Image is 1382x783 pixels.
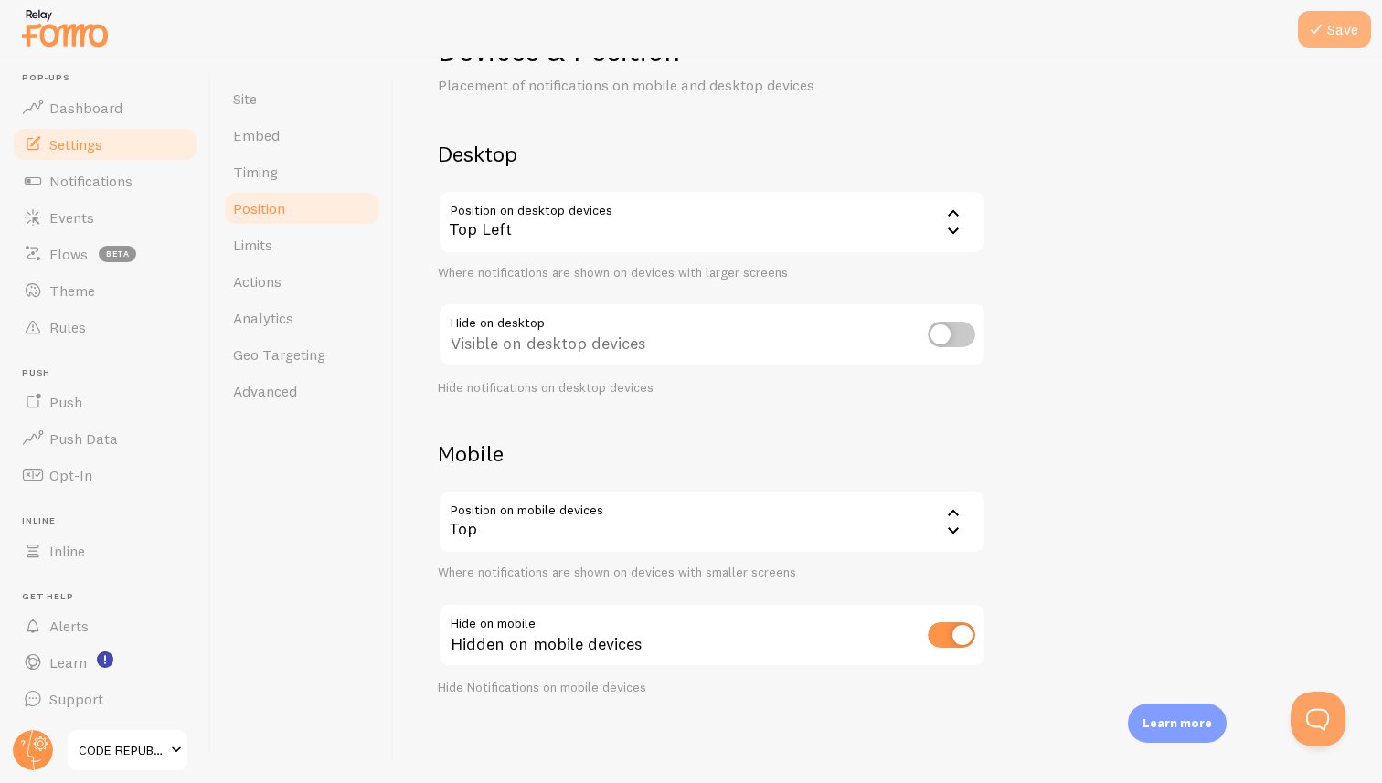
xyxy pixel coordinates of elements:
span: Push [22,367,199,379]
div: Top Left [438,190,986,254]
div: Hide Notifications on mobile devices [438,680,986,696]
a: Theme [11,272,199,309]
span: Alerts [49,617,89,635]
span: Learn [49,653,87,672]
span: Push [49,393,82,411]
a: Support [11,681,199,717]
a: Push Data [11,420,199,457]
span: Notifications [49,172,133,190]
a: Notifications [11,163,199,199]
a: Analytics [222,300,382,336]
span: Rules [49,318,86,336]
span: beta [99,246,136,262]
span: Advanced [233,382,297,400]
span: Embed [233,126,280,144]
a: Settings [11,126,199,163]
span: Push Data [49,429,118,448]
a: Timing [222,153,382,190]
a: Rules [11,309,199,345]
span: Limits [233,236,272,254]
span: Dashboard [49,99,122,117]
span: Opt-In [49,466,92,484]
a: Dashboard [11,90,199,126]
span: Timing [233,163,278,181]
a: Site [222,80,382,117]
iframe: Help Scout Beacon - Open [1291,692,1345,746]
span: Inline [49,542,85,560]
a: Alerts [11,608,199,644]
a: Opt-In [11,457,199,493]
span: Theme [49,281,95,300]
h2: Mobile [438,439,986,468]
div: Where notifications are shown on devices with smaller screens [438,565,986,581]
span: Inline [22,515,199,527]
span: Flows [49,245,88,263]
span: Analytics [233,309,293,327]
span: Support [49,690,103,708]
a: Position [222,190,382,227]
span: Geo Targeting [233,345,325,364]
div: Hide notifications on desktop devices [438,380,986,397]
span: Get Help [22,591,199,603]
a: Push [11,384,199,420]
div: Visible on desktop devices [438,302,986,369]
span: CODE REPUBLIC [79,739,165,761]
a: Geo Targeting [222,336,382,373]
a: Flows beta [11,236,199,272]
span: Site [233,90,257,108]
span: Position [233,199,285,217]
a: Actions [222,263,382,300]
svg: <p>Watch New Feature Tutorials!</p> [97,651,113,668]
a: Events [11,199,199,236]
h2: Desktop [438,140,986,168]
p: Learn more [1143,714,1212,732]
a: Learn [11,644,199,681]
div: Hidden on mobile devices [438,603,986,670]
img: fomo-relay-logo-orange.svg [19,5,111,51]
span: Events [49,208,94,227]
span: Actions [233,272,282,291]
span: Pop-ups [22,72,199,84]
a: Inline [11,533,199,569]
div: Top [438,490,986,554]
span: Settings [49,135,102,153]
a: Limits [222,227,382,263]
a: CODE REPUBLIC [66,728,189,772]
a: Advanced [222,373,382,409]
div: Learn more [1128,704,1227,743]
p: Placement of notifications on mobile and desktop devices [438,75,877,96]
div: Where notifications are shown on devices with larger screens [438,265,986,281]
a: Embed [222,117,382,153]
